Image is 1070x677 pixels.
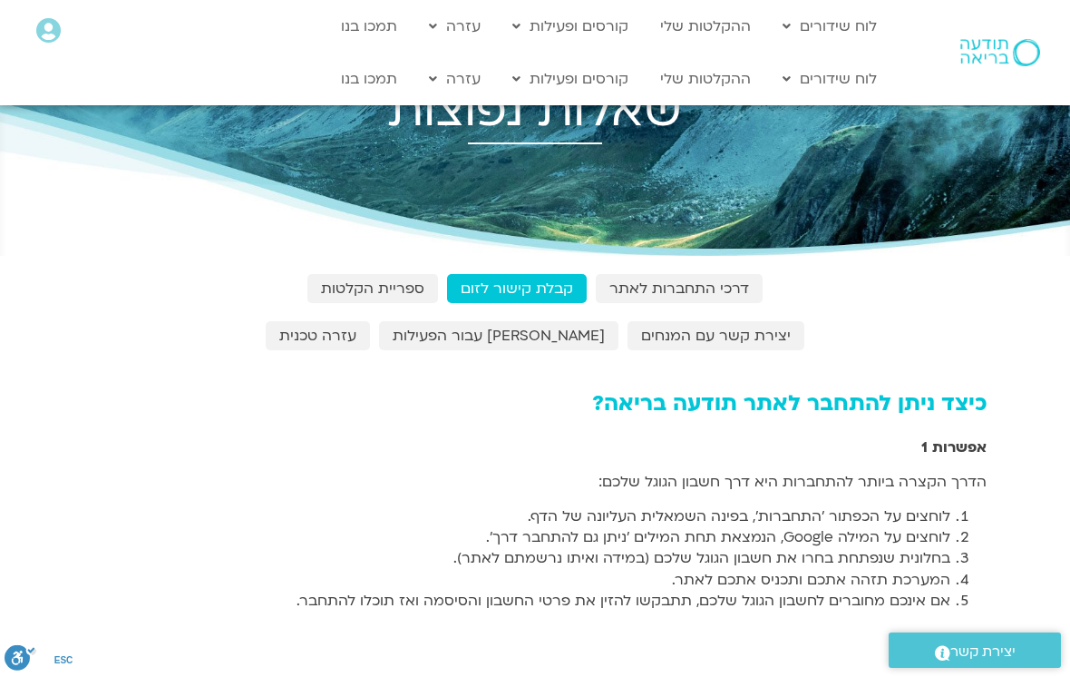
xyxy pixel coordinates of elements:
[960,39,1040,66] img: תודעה בריאה
[83,548,950,569] li: בחלונית שנפתחת בחרו את חשבון הגוגל שלכם (במידה ואיתו נרשמתם לאתר).
[651,9,760,44] a: ההקלטות שלי
[447,274,587,303] a: קבלת קישור לזום
[609,280,749,297] span: דרכי התחברות לאתר
[773,9,886,44] a: לוח שידורים
[420,9,490,44] a: עזרה
[27,83,1043,138] h1: שאלות נפוצות​
[321,280,424,297] span: ספריית הקלטות
[596,274,763,303] a: דרכי התחברות לאתר
[651,62,760,96] a: ההקלטות שלי
[950,640,1016,664] span: יצירת קשר
[332,62,406,96] a: תמכו בנו
[83,506,950,527] li: לוחצים על הכפתור 'התחברות', בפינה השמאלית העליונה של הדף.
[889,633,1061,668] a: יצירת קשר
[279,328,356,344] span: עזרה טכנית
[83,472,987,493] p: הדרך הקצרה ביותר להתחברות היא דרך חשבון הגוגל שלכם:
[503,62,637,96] a: קורסים ופעילות
[83,527,950,548] li: לוחצים על המילה Google, הנמצאת תחת המילים 'ניתן גם להתחבר דרך'.
[393,328,605,344] span: [PERSON_NAME] עבור הפעילות
[420,62,490,96] a: עזרה
[461,280,573,297] span: קבלת קישור לזום
[379,321,618,350] a: [PERSON_NAME] עבור הפעילות
[307,274,438,303] a: ספריית הקלטות
[83,591,950,612] li: אם אינכם מחוברים לחשבון הגוגל שלכם, תתבקשו להזין את פרטי החשבון והסיסמה ואז תוכלו להתחבר.
[773,62,886,96] a: לוח שידורים
[332,9,406,44] a: תמכו בנו
[641,328,791,344] span: יצירת קשר עם המנחים
[627,321,804,350] a: יצירת קשר עם המנחים
[266,321,370,350] a: עזרה טכנית
[503,9,637,44] a: קורסים ופעילות
[921,437,987,457] strong: אפשרות 1
[83,391,987,416] h2: כיצד ניתן להתחבר לאתר תודעה בריאה?
[83,570,950,591] li: המערכת תזהה אתכם ותכניס אתכם לאתר.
